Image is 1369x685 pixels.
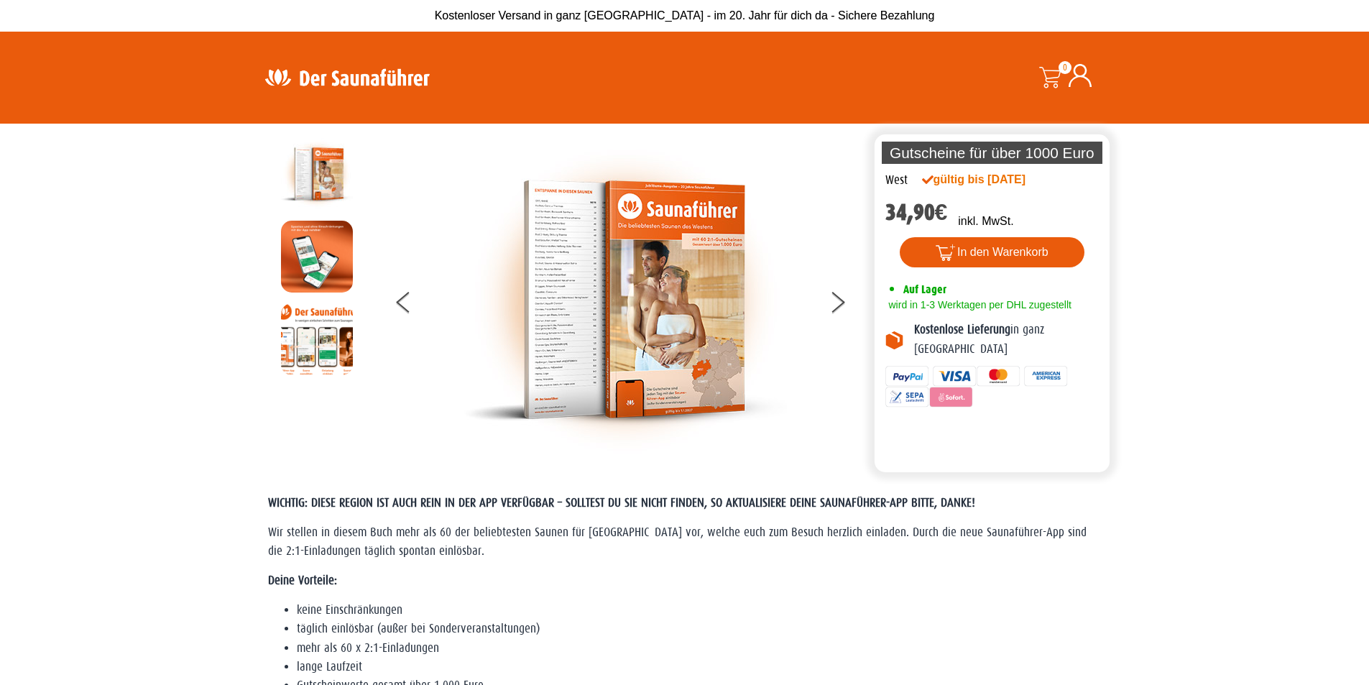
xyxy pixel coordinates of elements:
[268,496,975,510] span: WICHTIG: DIESE REGION IST AUCH REIN IN DER APP VERFÜGBAR – SOLLTEST DU SIE NICHT FINDEN, SO AKTUA...
[935,199,948,226] span: €
[885,171,908,190] div: West
[914,323,1010,336] b: Kostenlose Lieferung
[297,601,1102,620] li: keine Einschränkungen
[281,221,353,293] img: MOCKUP-iPhone_regional
[297,620,1102,638] li: täglich einlösbar (außer bei Sonderveranstaltungen)
[268,574,337,587] strong: Deine Vorteile:
[435,9,935,22] span: Kostenloser Versand in ganz [GEOGRAPHIC_DATA] - im 20. Jahr für dich da - Sichere Bezahlung
[885,299,1071,311] span: wird in 1-3 Werktagen per DHL zugestellt
[297,639,1102,658] li: mehr als 60 x 2:1-Einladungen
[958,213,1013,230] p: inkl. MwSt.
[281,138,353,210] img: der-saunafuehrer-2025-west
[268,525,1087,558] span: Wir stellen in diesem Buch mehr als 60 der beliebtesten Saunen für [GEOGRAPHIC_DATA] vor, welche ...
[885,199,948,226] bdi: 34,90
[882,142,1103,164] p: Gutscheine für über 1000 Euro
[914,321,1100,359] p: in ganz [GEOGRAPHIC_DATA]
[281,303,353,375] img: Anleitung7tn
[922,171,1057,188] div: gültig bis [DATE]
[297,658,1102,676] li: lange Laufzeit
[464,138,787,461] img: der-saunafuehrer-2025-west
[900,237,1084,267] button: In den Warenkorb
[1059,61,1071,74] span: 0
[903,282,946,296] span: Auf Lager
